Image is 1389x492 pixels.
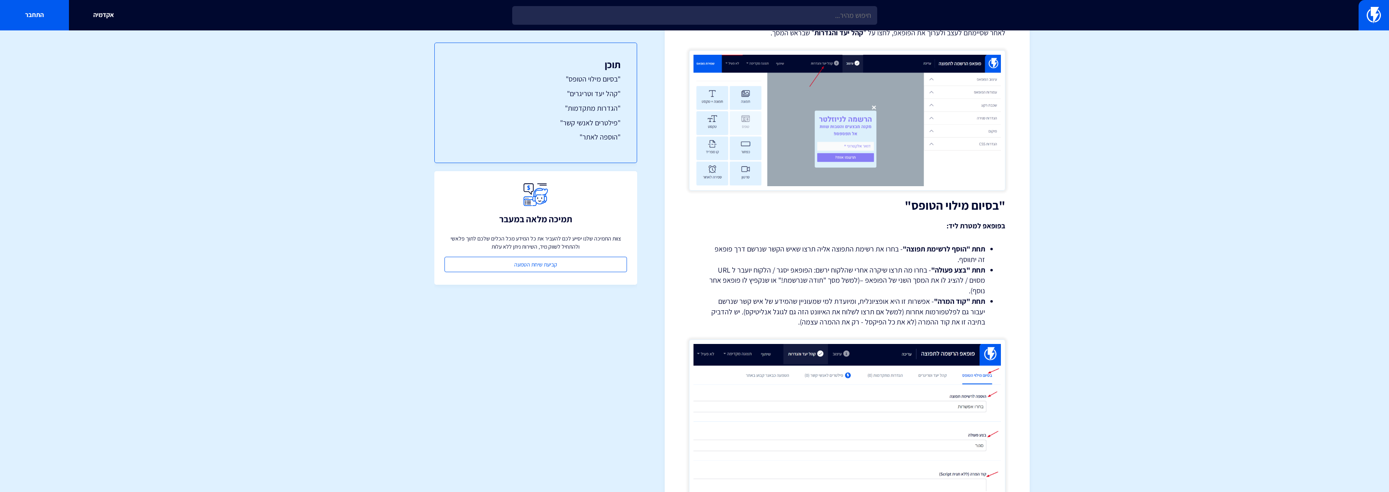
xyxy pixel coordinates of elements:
strong: תחת "בצע פעולה" [931,265,985,275]
strong: תחת "הוסף לרשימת תפוצה" [903,244,985,254]
strong: תחת "קוד המרה" [934,296,985,306]
strong: בפופאפ למטרת ליד: [947,221,1005,230]
a: "הגדרות מתקדמות" [451,103,620,114]
a: "בסיום מילוי הטופס" [451,74,620,84]
h3: תמיכה מלאה במעבר [499,214,572,224]
li: - בחרו את רשימת התפוצה אליה תרצו שאיש הקשר שנרשם דרך פופאפ זה יתווסף. [709,244,985,264]
h3: תוכן [451,59,620,70]
li: - בחרו מה תרצו שיקרה אחרי שהלקוח ירשם: הפופאפ יסגר / הלקוח יועבר ל URL מסוים / להציג לו את המסך ה... [709,265,985,296]
input: חיפוש מהיר... [512,6,877,25]
a: קביעת שיחת הטמעה [444,257,627,272]
strong: קהל יעד והגדרות [814,28,863,37]
p: צוות התמיכה שלנו יסייע לכם להעביר את כל המידע מכל הכלים שלכם לתוך פלאשי ולהתחיל לשווק מיד, השירות... [444,234,627,251]
a: "קהל יעד וטריגרים" [451,88,620,99]
li: - אפשרות זו היא אופציונלית, ומיועדת למי שמעוניין שהמידע של איש קשר שנרשם יעבור גם לפלטפורמות אחרו... [709,296,985,327]
p: לאחר שסיימתם לעצב ולערוך את הפופאפ, לחצו על " " שבראש המסך. [689,28,1005,38]
a: "פילטרים לאנשי קשר" [451,118,620,128]
a: "הוספה לאתר" [451,132,620,142]
h2: "בסיום מילוי הטופס" [689,199,1005,212]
